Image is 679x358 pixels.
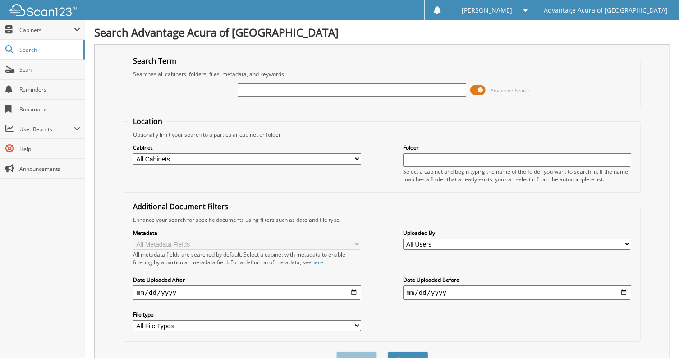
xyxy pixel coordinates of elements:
span: Bookmarks [19,106,80,113]
img: scan123-logo-white.svg [9,4,77,16]
label: Date Uploaded After [133,276,361,284]
h1: Search Advantage Acura of [GEOGRAPHIC_DATA] [94,25,670,40]
label: Metadata [133,229,361,237]
span: Scan [19,66,80,73]
input: start [133,285,361,300]
span: Reminders [19,86,80,93]
label: Folder [403,144,631,151]
label: Cabinet [133,144,361,151]
span: Announcements [19,165,80,173]
div: Select a cabinet and begin typing the name of the folder you want to search in. If the name match... [403,168,631,183]
iframe: Chat Widget [634,315,679,358]
legend: Additional Document Filters [128,202,233,211]
label: File type [133,311,361,318]
span: User Reports [19,125,74,133]
input: end [403,285,631,300]
div: Searches all cabinets, folders, files, metadata, and keywords [128,70,636,78]
div: Enhance your search for specific documents using filters such as date and file type. [128,216,636,224]
label: Uploaded By [403,229,631,237]
span: Advantage Acura of [GEOGRAPHIC_DATA] [544,8,668,13]
span: Search [19,46,79,54]
label: Date Uploaded Before [403,276,631,284]
span: Cabinets [19,26,74,34]
div: Optionally limit your search to a particular cabinet or folder [128,131,636,138]
span: Advanced Search [491,87,531,94]
legend: Location [128,116,167,126]
legend: Search Term [128,56,181,66]
a: here [312,258,323,266]
div: All metadata fields are searched by default. Select a cabinet with metadata to enable filtering b... [133,251,361,266]
span: Help [19,145,80,153]
span: [PERSON_NAME] [462,8,512,13]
